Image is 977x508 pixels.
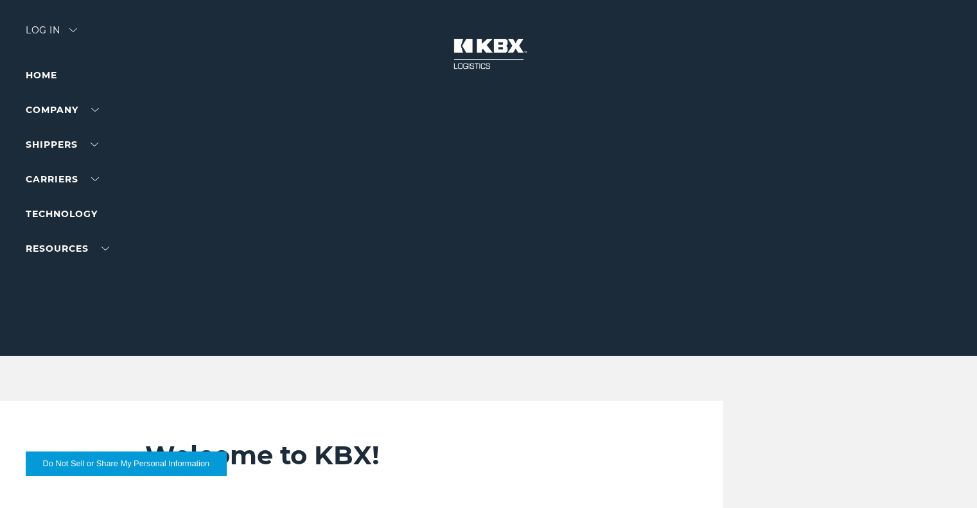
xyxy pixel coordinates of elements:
[26,104,99,116] a: Company
[69,28,77,32] img: arrow
[145,439,673,471] h2: Welcome to KBX!
[26,208,98,220] a: Technology
[26,139,98,150] a: SHIPPERS
[441,26,537,82] img: kbx logo
[26,69,57,81] a: Home
[26,173,99,185] a: Carriers
[26,243,109,254] a: RESOURCES
[26,26,77,44] div: Log in
[26,451,227,476] button: Do Not Sell or Share My Personal Information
